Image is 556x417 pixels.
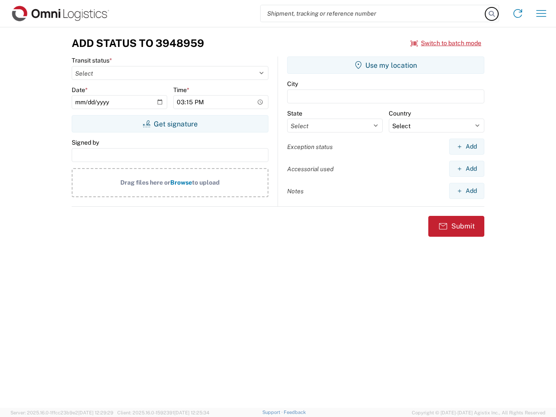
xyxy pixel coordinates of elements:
[287,109,302,117] label: State
[287,187,304,195] label: Notes
[262,410,284,415] a: Support
[174,410,209,415] span: [DATE] 12:25:34
[410,36,481,50] button: Switch to batch mode
[389,109,411,117] label: Country
[287,165,334,173] label: Accessorial used
[428,216,484,237] button: Submit
[78,410,113,415] span: [DATE] 12:29:29
[412,409,546,417] span: Copyright © [DATE]-[DATE] Agistix Inc., All Rights Reserved
[72,86,88,94] label: Date
[72,37,204,50] h3: Add Status to 3948959
[72,139,99,146] label: Signed by
[284,410,306,415] a: Feedback
[449,161,484,177] button: Add
[449,139,484,155] button: Add
[170,179,192,186] span: Browse
[287,56,484,74] button: Use my location
[10,410,113,415] span: Server: 2025.16.0-1ffcc23b9e2
[449,183,484,199] button: Add
[192,179,220,186] span: to upload
[120,179,170,186] span: Drag files here or
[287,80,298,88] label: City
[72,56,112,64] label: Transit status
[117,410,209,415] span: Client: 2025.16.0-1592391
[173,86,189,94] label: Time
[261,5,486,22] input: Shipment, tracking or reference number
[72,115,268,132] button: Get signature
[287,143,333,151] label: Exception status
